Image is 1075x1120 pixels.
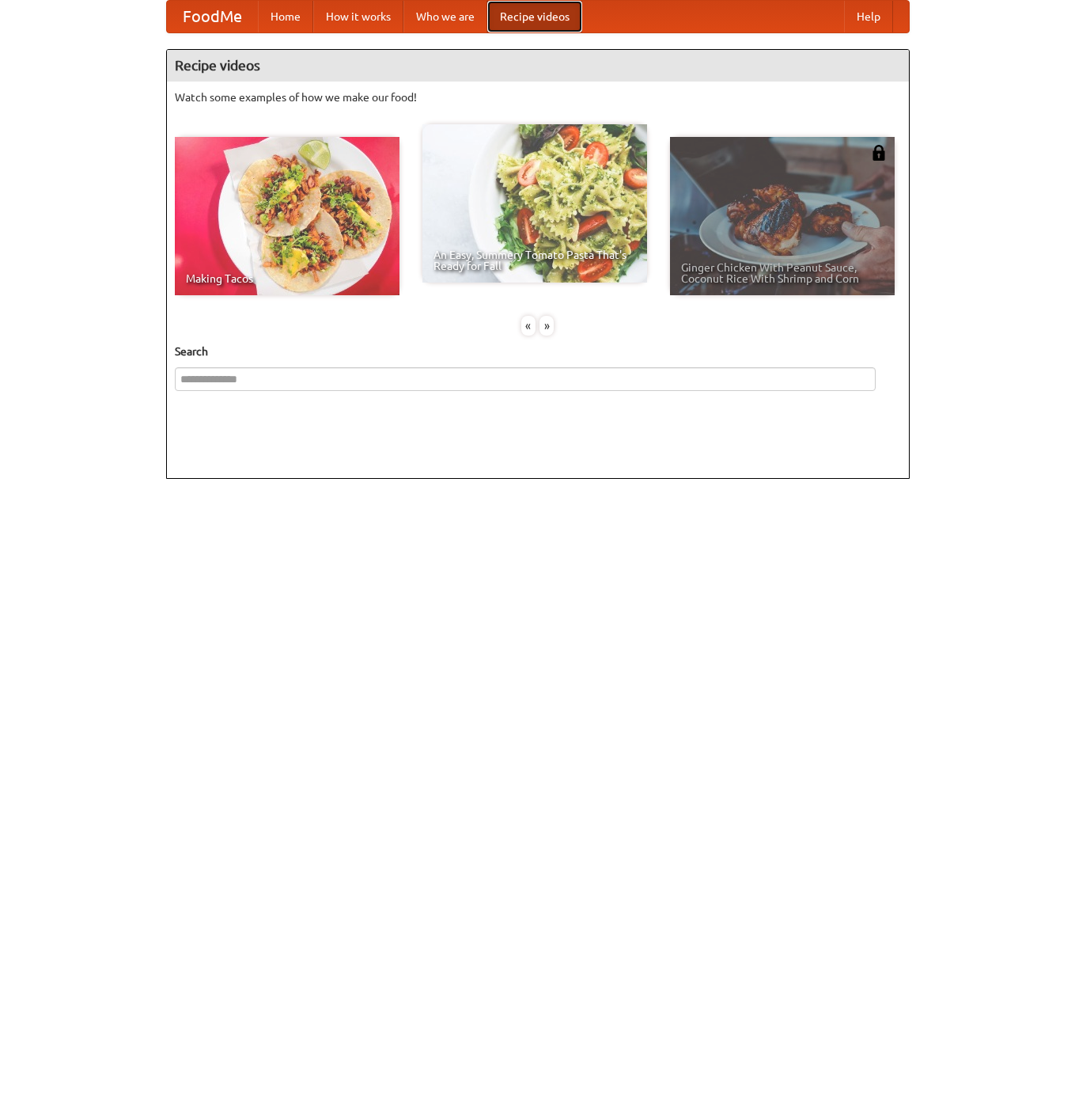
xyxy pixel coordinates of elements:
a: FoodMe [167,1,258,32]
a: Recipe videos [487,1,582,32]
h4: Recipe videos [167,50,909,82]
p: Watch some examples of how we make our food! [175,89,901,105]
h5: Search [175,344,901,359]
img: 483408.png [871,145,887,161]
span: An Easy, Summery Tomato Pasta That's Ready for Fall [433,249,636,271]
span: Making Tacos [186,273,388,284]
a: Who we are [403,1,487,32]
a: Making Tacos [175,137,399,295]
a: An Easy, Summery Tomato Pasta That's Ready for Fall [422,124,647,283]
a: Home [258,1,313,32]
a: Help [844,1,893,32]
a: How it works [313,1,403,32]
div: » [539,316,554,336]
div: « [521,316,536,336]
